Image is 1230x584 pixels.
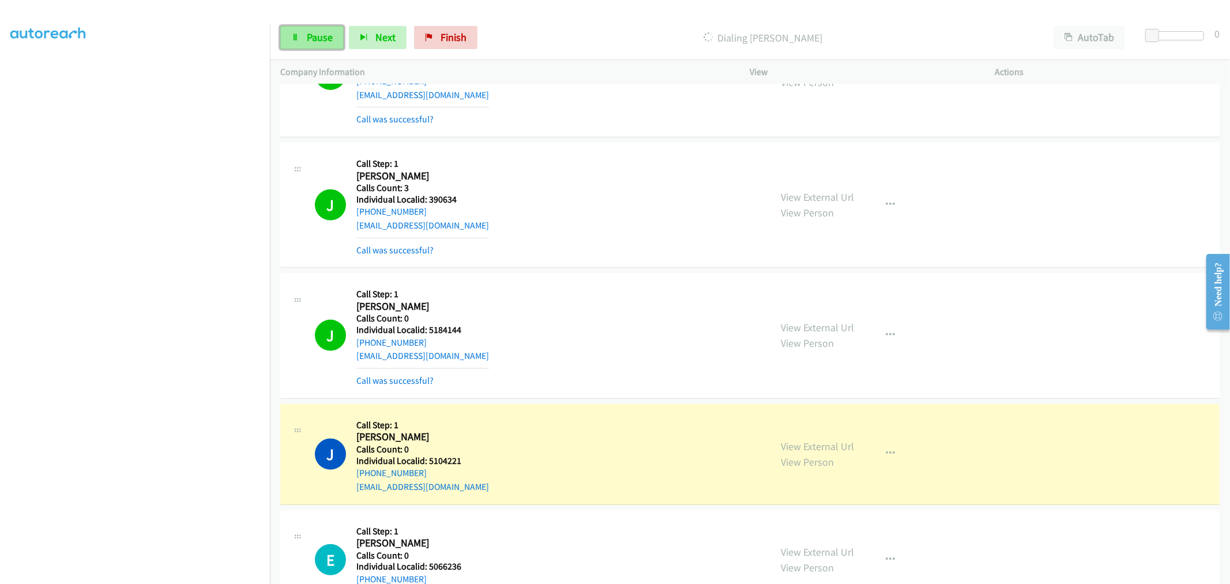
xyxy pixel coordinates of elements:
[349,26,407,49] button: Next
[280,26,344,49] a: Pause
[356,158,489,170] h5: Call Step: 1
[10,34,270,582] iframe: Dialpad
[307,31,333,44] span: Pause
[356,194,489,205] h5: Individual Localid: 390634
[356,182,489,194] h5: Calls Count: 3
[781,561,834,574] a: View Person
[750,65,975,79] p: View
[356,526,489,537] h5: Call Step: 1
[356,170,482,183] h2: [PERSON_NAME]
[356,481,489,492] a: [EMAIL_ADDRESS][DOMAIN_NAME]
[356,76,427,87] a: [PHONE_NUMBER]
[356,430,482,444] h2: [PERSON_NAME]
[356,300,482,313] h2: [PERSON_NAME]
[1197,246,1230,338] iframe: Resource Center
[1151,31,1204,40] div: Delay between calls (in seconds)
[781,321,855,334] a: View External Url
[781,455,834,469] a: View Person
[356,313,489,324] h5: Calls Count: 0
[315,320,346,351] h1: J
[356,220,489,231] a: [EMAIL_ADDRESS][DOMAIN_NAME]
[315,189,346,220] h1: J
[781,440,855,453] a: View External Url
[781,76,834,89] a: View Person
[375,31,396,44] span: Next
[356,337,427,348] a: [PHONE_NUMBER]
[356,550,489,561] h5: Calls Count: 0
[781,206,834,219] a: View Person
[356,537,482,550] h2: [PERSON_NAME]
[356,89,489,100] a: [EMAIL_ADDRESS][DOMAIN_NAME]
[356,561,489,572] h5: Individual Localid: 5066236
[356,420,489,431] h5: Call Step: 1
[1214,26,1220,42] div: 0
[356,324,489,336] h5: Individual Localid: 5184144
[356,206,427,217] a: [PHONE_NUMBER]
[356,114,434,125] a: Call was successful?
[995,65,1220,79] p: Actions
[781,545,855,559] a: View External Url
[414,26,477,49] a: Finish
[356,455,489,467] h5: Individual Localid: 5104221
[356,289,489,300] h5: Call Step: 1
[356,350,489,361] a: [EMAIL_ADDRESS][DOMAIN_NAME]
[781,336,834,350] a: View Person
[356,444,489,455] h5: Calls Count: 0
[356,245,434,256] a: Call was successful?
[493,30,1033,46] p: Dialing [PERSON_NAME]
[315,544,346,575] h1: E
[441,31,467,44] span: Finish
[356,467,427,478] a: [PHONE_NUMBER]
[1054,26,1125,49] button: AutoTab
[781,190,855,204] a: View External Url
[315,439,346,470] h1: J
[356,375,434,386] a: Call was successful?
[280,65,729,79] p: Company Information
